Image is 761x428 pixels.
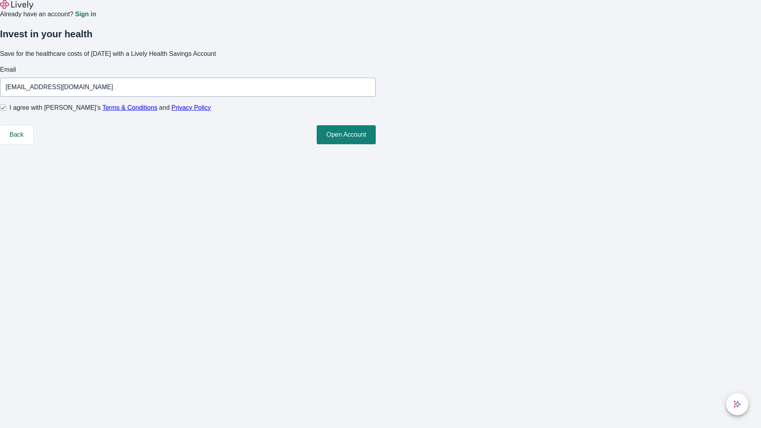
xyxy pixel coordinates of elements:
a: Sign in [75,11,96,17]
button: chat [726,393,748,415]
a: Terms & Conditions [102,104,157,111]
span: I agree with [PERSON_NAME]’s and [10,103,211,113]
svg: Lively AI Assistant [733,400,741,408]
a: Privacy Policy [172,104,211,111]
button: Open Account [317,125,376,144]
